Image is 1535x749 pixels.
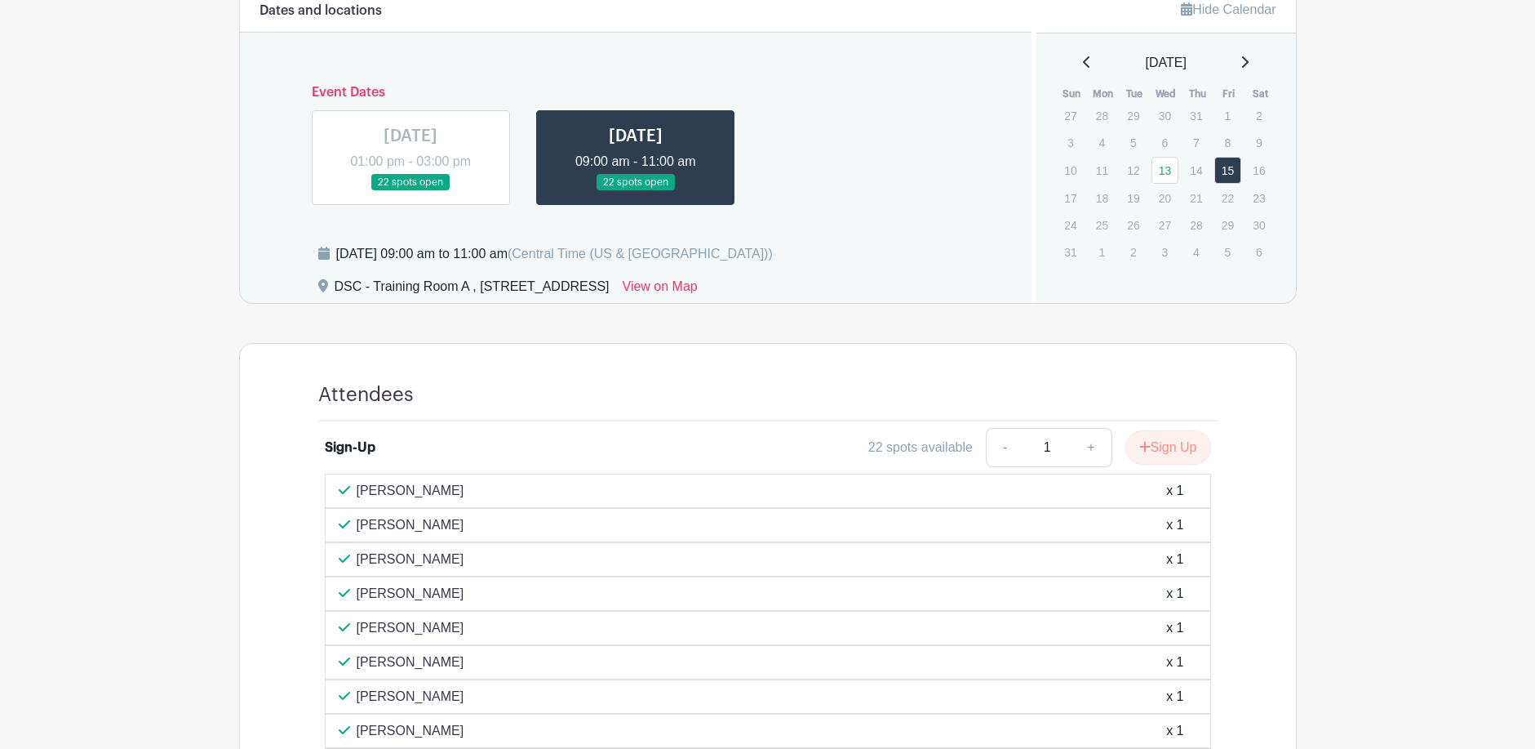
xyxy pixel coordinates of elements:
[1089,239,1116,265] p: 1
[299,85,974,100] h6: Event Dates
[1181,2,1275,16] a: Hide Calendar
[1244,86,1276,102] th: Sat
[1119,86,1151,102] th: Tue
[1166,481,1183,501] div: x 1
[357,550,464,569] p: [PERSON_NAME]
[1245,103,1272,128] p: 2
[1057,130,1084,155] p: 3
[1089,158,1116,183] p: 11
[1089,103,1116,128] p: 28
[260,3,382,19] h6: Dates and locations
[1166,721,1183,741] div: x 1
[1057,103,1084,128] p: 27
[1213,86,1245,102] th: Fri
[357,618,464,638] p: [PERSON_NAME]
[357,721,464,741] p: [PERSON_NAME]
[1120,239,1147,265] p: 2
[1089,212,1116,238] p: 25
[508,247,773,261] span: (Central Time (US & [GEOGRAPHIC_DATA]))
[1151,130,1178,155] p: 6
[1245,185,1272,211] p: 23
[325,438,375,457] div: Sign-Up
[1166,515,1183,535] div: x 1
[1182,86,1213,102] th: Thu
[1245,158,1272,183] p: 16
[1056,86,1088,102] th: Sun
[1151,239,1178,265] p: 3
[357,584,464,604] p: [PERSON_NAME]
[357,653,464,672] p: [PERSON_NAME]
[1089,130,1116,155] p: 4
[1057,158,1084,183] p: 10
[1182,185,1209,211] p: 21
[1182,239,1209,265] p: 4
[1214,157,1241,184] a: 15
[1088,86,1120,102] th: Mon
[1071,428,1111,467] a: +
[1182,130,1209,155] p: 7
[1120,158,1147,183] p: 12
[1146,53,1187,73] span: [DATE]
[1120,130,1147,155] p: 5
[1089,185,1116,211] p: 18
[1166,653,1183,672] div: x 1
[357,687,464,707] p: [PERSON_NAME]
[623,277,698,303] a: View on Map
[1214,212,1241,238] p: 29
[357,481,464,501] p: [PERSON_NAME]
[1151,185,1178,211] p: 20
[1120,103,1147,128] p: 29
[1214,130,1241,155] p: 8
[1151,157,1178,184] a: 13
[1182,103,1209,128] p: 31
[1245,212,1272,238] p: 30
[357,515,464,535] p: [PERSON_NAME]
[1151,103,1178,128] p: 30
[1125,430,1211,465] button: Sign Up
[1214,239,1241,265] p: 5
[1151,86,1182,102] th: Wed
[1166,687,1183,707] div: x 1
[986,428,1023,467] a: -
[1182,158,1209,183] p: 14
[1120,212,1147,238] p: 26
[1057,239,1084,265] p: 31
[868,438,973,457] div: 22 spots available
[1166,618,1183,638] div: x 1
[1166,584,1183,604] div: x 1
[1151,212,1178,238] p: 27
[1120,185,1147,211] p: 19
[1182,212,1209,238] p: 28
[1214,185,1241,211] p: 22
[1214,103,1241,128] p: 1
[335,277,610,303] div: DSC - Training Room A , [STREET_ADDRESS]
[1057,185,1084,211] p: 17
[336,244,773,264] div: [DATE] 09:00 am to 11:00 am
[1245,239,1272,265] p: 6
[1245,130,1272,155] p: 9
[318,383,414,407] h4: Attendees
[1166,550,1183,569] div: x 1
[1057,212,1084,238] p: 24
